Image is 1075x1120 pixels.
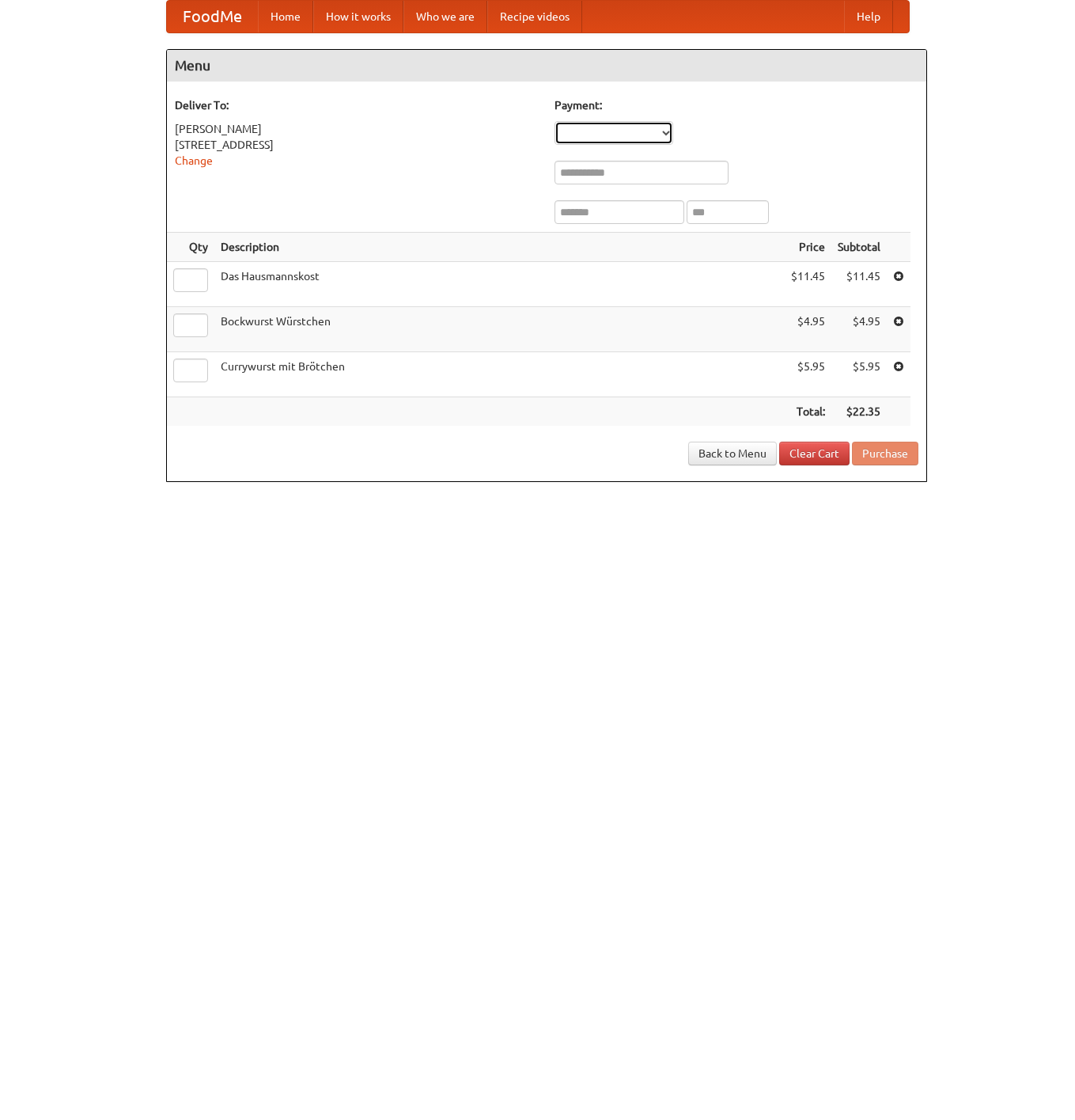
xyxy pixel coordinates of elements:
[831,397,887,427] th: $22.35
[688,442,777,465] a: Back to Menu
[831,262,887,307] td: $11.45
[831,352,887,397] td: $5.95
[831,233,887,262] th: Subtotal
[175,137,539,153] div: [STREET_ADDRESS]
[313,1,403,32] a: How it works
[175,154,213,167] a: Change
[214,233,785,262] th: Description
[403,1,487,32] a: Who we are
[487,1,582,32] a: Recipe videos
[779,442,850,465] a: Clear Cart
[175,121,539,137] div: [PERSON_NAME]
[844,1,893,32] a: Help
[175,97,539,113] h5: Deliver To:
[785,397,831,427] th: Total:
[214,307,785,352] td: Bockwurst Würstchen
[214,352,785,397] td: Currywurst mit Brötchen
[555,97,918,113] h5: Payment:
[167,1,258,32] a: FoodMe
[831,307,887,352] td: $4.95
[785,262,831,307] td: $11.45
[167,50,926,82] h4: Menu
[258,1,313,32] a: Home
[214,262,785,307] td: Das Hausmannskost
[167,233,214,262] th: Qty
[785,352,831,397] td: $5.95
[785,233,831,262] th: Price
[785,307,831,352] td: $4.95
[852,442,918,465] button: Purchase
